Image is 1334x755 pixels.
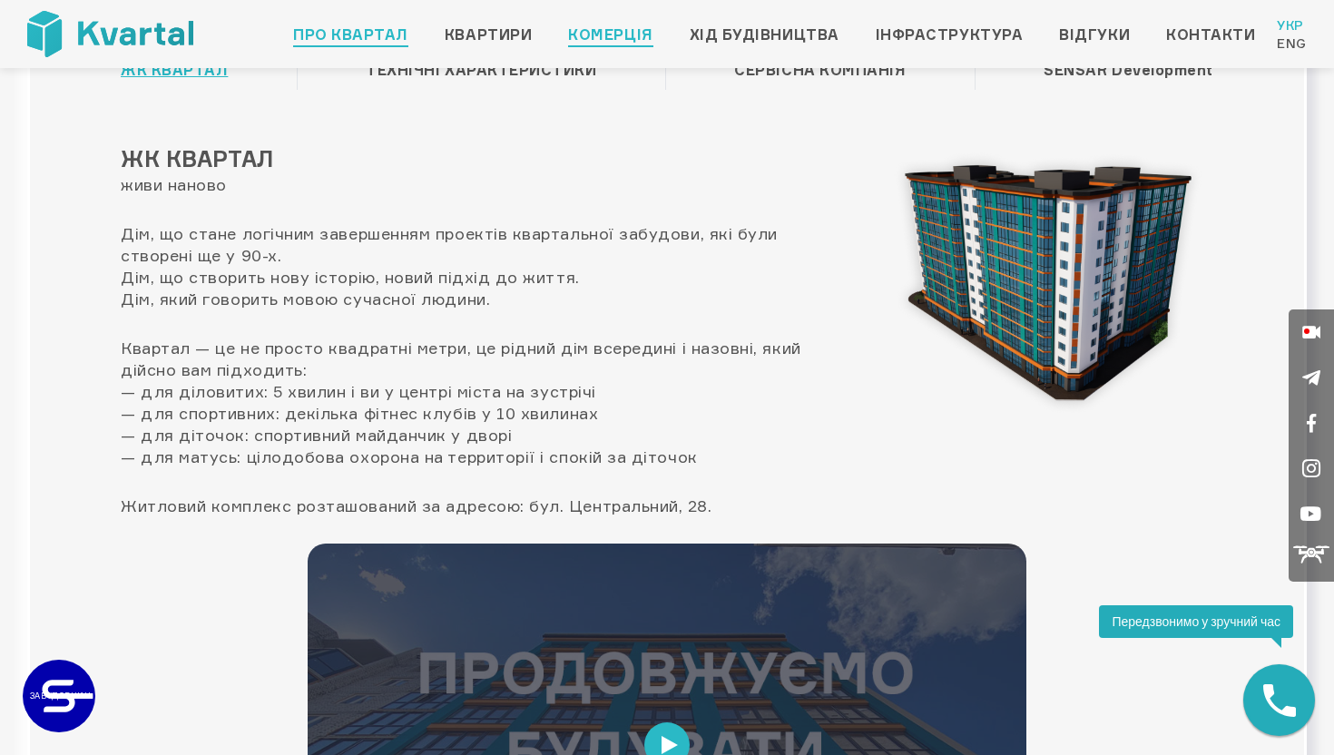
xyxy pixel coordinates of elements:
a: ЖК КВАРТАЛ [121,53,228,87]
p: Житловий комплекс розташований за адресою: бул. Центральний, 28. [121,495,840,516]
p: Дім, що стане логічним завершенням проектів квартальної забудови, які були створені ще у 90-х. Ді... [121,222,840,309]
a: Укр [1277,16,1307,34]
img: Kvartal [27,11,193,57]
a: Відгуки [1059,24,1130,45]
a: Комерція [568,24,652,45]
h2: ЖК КВАРТАЛ [121,144,840,173]
a: ТЕХНІЧНІ ХАРАКТЕРИСТИКИ [366,53,596,87]
img: Kvartal [868,144,1213,417]
a: Про квартал [293,24,408,45]
a: Eng [1277,34,1307,53]
a: Контакти [1166,24,1255,45]
p: Квартал — це не просто квадратні метри, це рідний дім всередині і назовні, який дійсно вам підход... [121,337,840,467]
a: Інфраструктура [876,24,1024,45]
a: ЗАБУДОВНИК [23,660,95,732]
p: живи наново [121,173,840,195]
a: SENSAR Development [1044,53,1213,87]
text: ЗАБУДОВНИК [30,691,91,701]
div: Передзвонимо у зручний час [1099,605,1293,638]
a: Хід будівництва [690,24,839,45]
a: СЕРВІСНА КОМПАНІЯ [734,53,906,87]
a: Квартири [445,24,532,45]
